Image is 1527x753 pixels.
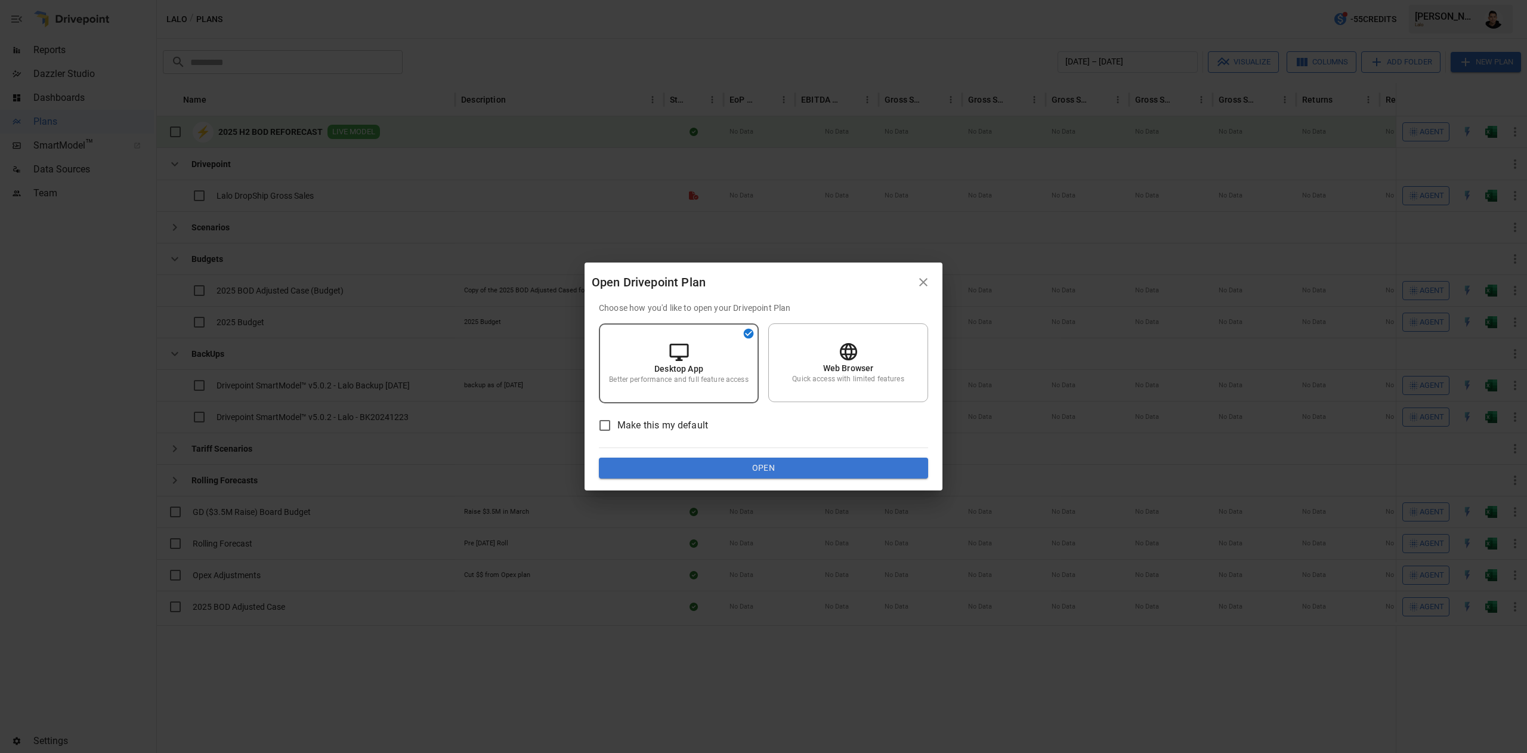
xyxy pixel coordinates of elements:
[654,363,703,375] p: Desktop App
[592,273,911,292] div: Open Drivepoint Plan
[617,418,708,433] span: Make this my default
[599,302,928,314] p: Choose how you'd like to open your Drivepoint Plan
[823,362,874,374] p: Web Browser
[792,374,904,384] p: Quick access with limited features
[609,375,748,385] p: Better performance and full feature access
[599,458,928,479] button: Open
